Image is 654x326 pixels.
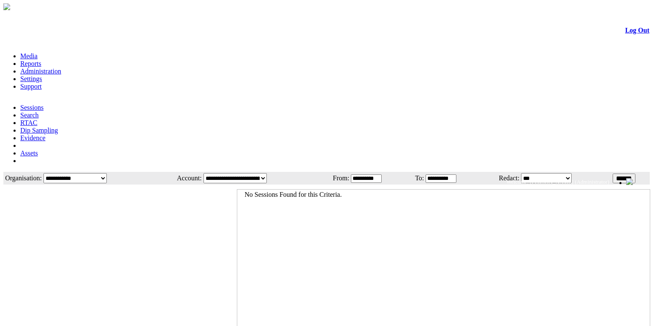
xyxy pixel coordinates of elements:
img: arrow-3.png [3,3,10,10]
a: Dip Sampling [20,127,58,134]
a: Reports [20,60,41,67]
a: Sessions [20,104,43,111]
a: Assets [20,149,38,157]
a: Evidence [20,134,46,141]
span: No Sessions Found for this Criteria. [244,191,342,198]
a: Settings [20,75,42,82]
a: RTAC [20,119,37,126]
a: Administration [20,68,61,75]
span: Welcome, [PERSON_NAME] (Administrator) [507,179,609,185]
td: Organisation: [4,173,42,184]
a: Search [20,111,39,119]
td: To: [407,173,425,184]
img: bell24.png [626,178,633,185]
td: From: [319,173,350,184]
td: Redact: [482,173,520,184]
td: Account: [157,173,202,184]
a: Media [20,52,38,60]
a: Log Out [625,27,649,34]
a: Support [20,83,42,90]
